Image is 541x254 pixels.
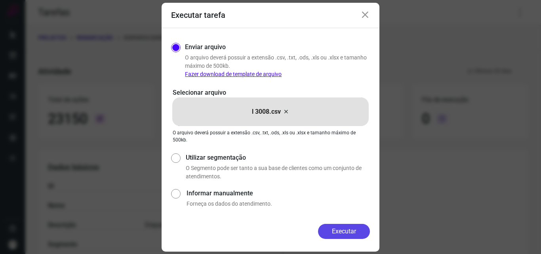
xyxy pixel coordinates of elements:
label: Enviar arquivo [185,42,226,52]
label: Informar manualmente [187,189,370,198]
button: Executar [318,224,370,239]
p: O Segmento pode ser tanto a sua base de clientes como um conjunto de atendimentos. [186,164,370,181]
p: O arquivo deverá possuir a extensão .csv, .txt, .ods, .xls ou .xlsx e tamanho máximo de 500kb. [185,53,370,78]
p: O arquivo deverá possuir a extensão .csv, .txt, .ods, .xls ou .xlsx e tamanho máximo de 500kb. [173,129,368,143]
label: Utilizar segmentação [186,153,370,162]
p: Selecionar arquivo [173,88,368,97]
p: Forneça os dados do atendimento. [187,200,370,208]
h3: Executar tarefa [171,10,225,20]
p: l 3008.csv [252,107,281,116]
a: Fazer download de template de arquivo [185,71,282,77]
